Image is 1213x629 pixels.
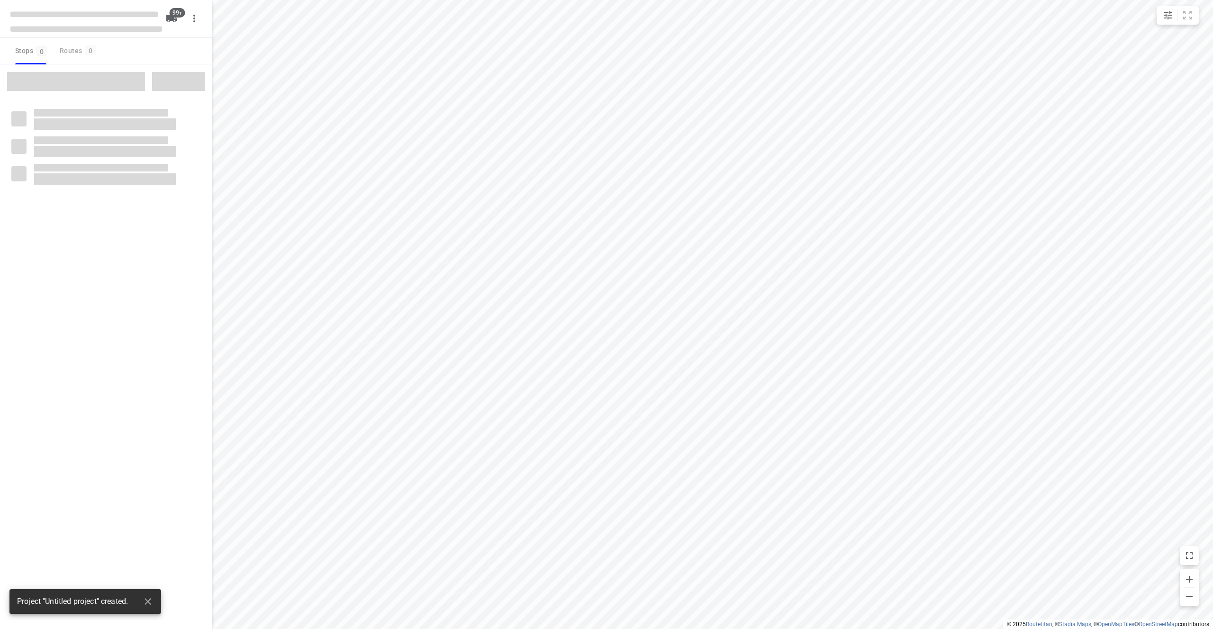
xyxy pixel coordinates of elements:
a: OpenStreetMap [1139,621,1178,628]
div: small contained button group [1157,6,1199,25]
span: Project "Untitled project" created. [17,596,128,607]
a: OpenMapTiles [1098,621,1134,628]
a: Stadia Maps [1059,621,1091,628]
a: Routetitan [1026,621,1052,628]
li: © 2025 , © , © © contributors [1007,621,1209,628]
button: Map settings [1159,6,1177,25]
